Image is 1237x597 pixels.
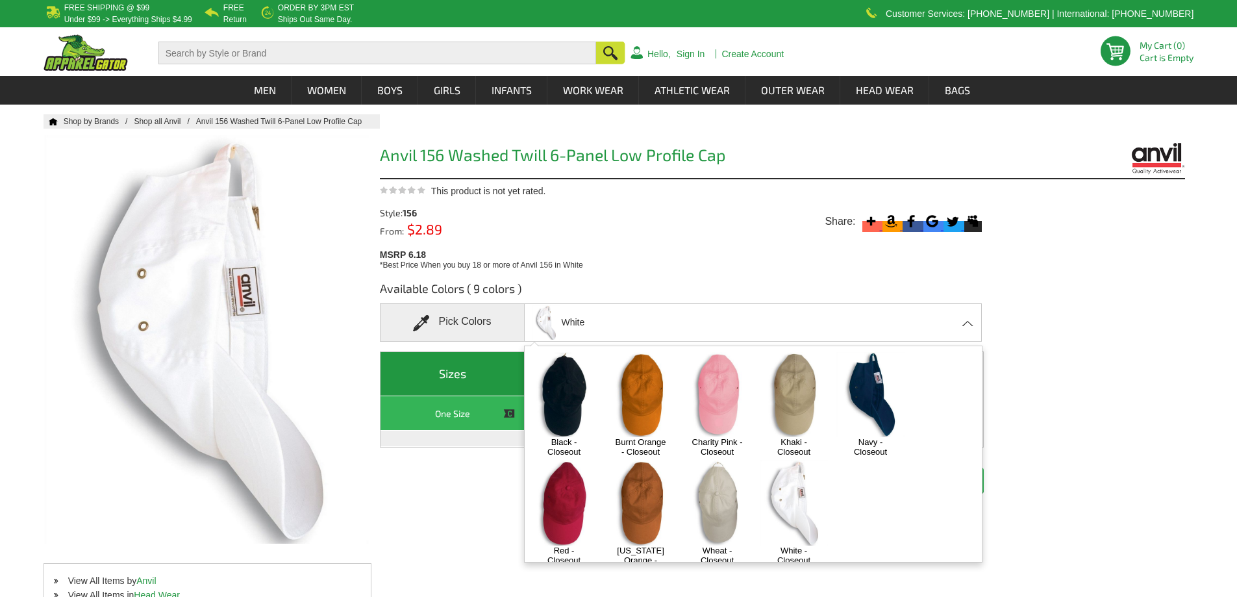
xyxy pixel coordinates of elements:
b: Order by 3PM EST [278,3,354,12]
a: Burnt Orange - Closeout [613,437,668,457]
svg: Myspace [964,212,982,230]
div: From: [380,224,532,236]
img: Anvil [1130,142,1185,175]
a: Home [44,118,58,125]
input: Search by Style or Brand [158,42,596,64]
b: Free [223,3,244,12]
a: Hello, [647,49,671,58]
a: Boys [362,76,418,105]
img: This item is CLOSEOUT! [503,408,515,420]
div: One Size [384,405,521,422]
a: White - Closeout [766,546,821,565]
svg: Amazon [882,212,900,230]
span: Share: [825,215,855,228]
a: Wheat - Closeout [690,546,745,565]
a: Outer Wear [746,76,840,105]
div: MSRP 6.18 [380,246,990,271]
div: Pick Colors [380,303,525,342]
a: Shop all Anvil [134,117,195,126]
a: Charity Pink - Closeout [690,437,745,457]
h1: Anvil 156 Washed Twill 6-Panel Low Profile Cap [380,147,984,167]
a: Work Wear [548,76,638,105]
td: * You get volume discount when you order more of this style and color. [381,431,983,447]
span: Cart is Empty [1140,53,1193,62]
span: 156 [403,207,417,218]
img: ApparelGator [44,34,128,71]
a: Navy - Closeout [843,437,898,457]
span: White [561,311,584,334]
img: Red [530,460,598,545]
img: Wheat [683,460,751,545]
svg: More [862,212,880,230]
div: Style: [380,209,532,218]
a: Bags [930,76,985,105]
a: [US_STATE] Orange - Closeout [613,546,668,575]
img: Khaki [760,352,828,437]
a: Women [292,76,361,105]
a: Create Account [721,49,784,58]
a: Athletic Wear [640,76,745,105]
img: Black [530,352,598,437]
a: Shop by Brands [64,117,134,126]
img: White [760,460,828,545]
th: Sizes [381,352,525,396]
span: This product is not yet rated. [431,186,546,196]
img: Texas Orange [606,460,675,545]
p: Return [223,16,247,23]
svg: Twitter [943,212,961,230]
p: Customer Services: [PHONE_NUMBER] | International: [PHONE_NUMBER] [886,10,1193,18]
span: *Best Price When you buy 18 or more of Anvil 156 in White [380,260,583,270]
a: Khaki - Closeout [766,437,821,457]
a: Sign In [677,49,705,58]
svg: Google Bookmark [923,212,941,230]
a: Red - Closeout [536,546,592,565]
a: Girls [419,76,475,105]
li: My Cart (0) [1140,41,1188,50]
img: White [532,305,560,340]
img: This product is not yet rated. [380,186,425,194]
h3: Available Colors ( 9 colors ) [380,281,984,303]
a: Men [239,76,291,105]
b: Free Shipping @ $99 [64,3,150,12]
p: ships out same day. [278,16,354,23]
li: View All Items by [44,574,371,588]
span: $2.89 [404,221,442,237]
p: under $99 -> everything ships $4.99 [64,16,192,23]
img: Navy [836,352,905,437]
img: Burnt Orange [606,352,675,437]
svg: Facebook [903,212,920,230]
a: Head Wear [841,76,929,105]
img: Charity Pink [683,352,751,437]
a: Infants [477,76,547,105]
a: Anvil 156 Washed Twill 6-Panel Low Profile Cap [196,117,375,126]
a: Anvil [136,576,156,586]
a: Black - Closeout [536,437,592,457]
